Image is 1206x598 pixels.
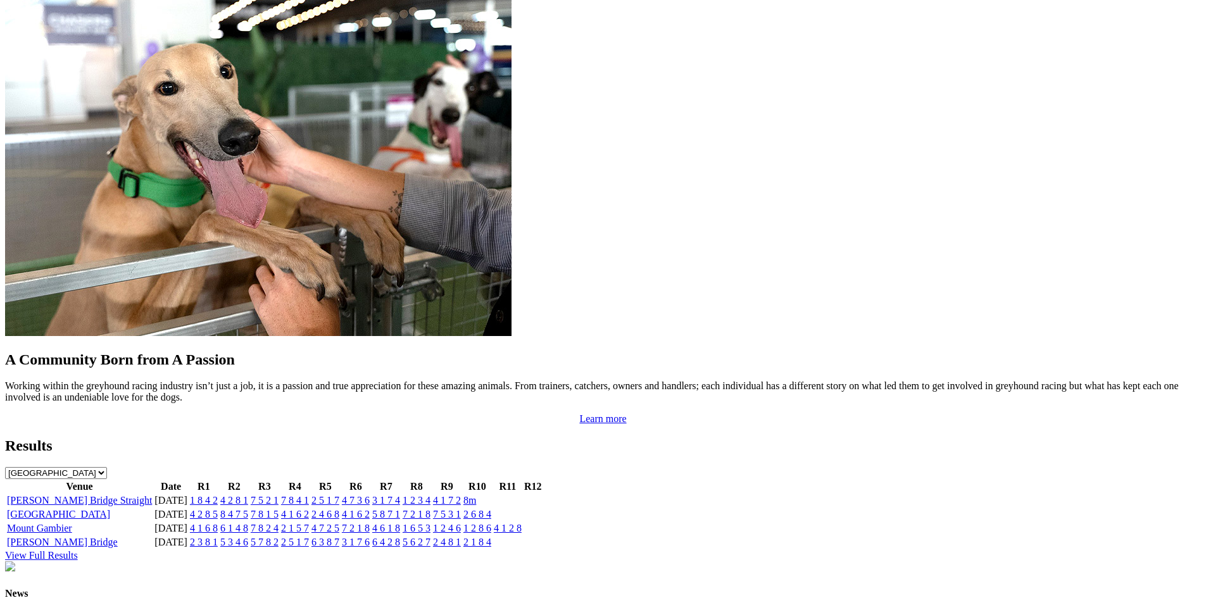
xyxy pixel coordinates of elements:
[220,537,248,547] a: 5 3 4 6
[463,537,491,547] a: 2 1 8 4
[7,523,72,533] a: Mount Gambier
[403,523,430,533] a: 1 6 5 3
[342,509,370,520] a: 4 1 6 2
[251,523,279,533] a: 7 8 2 4
[251,537,279,547] a: 5 7 8 2
[579,413,626,424] a: Learn more
[190,523,218,533] a: 4 1 6 8
[281,537,309,547] a: 2 5 1 7
[341,480,370,493] th: R6
[433,523,461,533] a: 1 2 4 6
[281,509,309,520] a: 4 1 6 2
[433,537,461,547] a: 2 4 8 1
[433,509,461,520] a: 7 5 3 1
[463,495,476,506] a: 8m
[6,480,153,493] th: Venue
[5,561,15,571] img: chasers_homepage.jpg
[493,480,522,493] th: R11
[524,480,543,493] th: R12
[372,509,400,520] a: 5 8 7 1
[154,494,188,507] td: [DATE]
[311,537,339,547] a: 6 3 8 7
[251,495,279,506] a: 7 5 2 1
[189,480,218,493] th: R1
[494,523,522,533] a: 4 1 2 8
[311,480,340,493] th: R5
[281,523,309,533] a: 2 1 5 7
[402,480,431,493] th: R8
[311,523,339,533] a: 4 7 2 5
[342,523,370,533] a: 7 2 1 8
[7,495,152,506] a: [PERSON_NAME] Bridge Straight
[463,480,492,493] th: R10
[190,509,218,520] a: 4 2 8 5
[154,508,188,521] td: [DATE]
[251,509,279,520] a: 7 8 1 5
[280,480,310,493] th: R4
[342,537,370,547] a: 3 1 7 6
[154,480,188,493] th: Date
[190,537,218,547] a: 2 3 8 1
[220,480,249,493] th: R2
[154,536,188,549] td: [DATE]
[372,495,400,506] a: 3 1 7 4
[433,495,461,506] a: 4 1 7 2
[154,522,188,535] td: [DATE]
[372,537,400,547] a: 6 4 2 8
[403,495,430,506] a: 1 2 3 4
[220,509,248,520] a: 8 4 7 5
[5,550,78,561] a: View Full Results
[403,537,430,547] a: 5 6 2 7
[220,523,248,533] a: 6 1 4 8
[190,495,218,506] a: 1 8 4 2
[311,509,339,520] a: 2 4 6 8
[342,495,370,506] a: 4 7 3 6
[403,509,430,520] a: 7 2 1 8
[7,509,110,520] a: [GEOGRAPHIC_DATA]
[432,480,462,493] th: R9
[311,495,339,506] a: 2 5 1 7
[372,523,400,533] a: 4 6 1 8
[463,509,491,520] a: 2 6 8 4
[5,437,1201,454] h2: Results
[250,480,279,493] th: R3
[372,480,401,493] th: R7
[463,523,491,533] a: 1 2 8 6
[5,380,1201,403] p: Working within the greyhound racing industry isn’t just a job, it is a passion and true appreciat...
[281,495,309,506] a: 7 8 4 1
[220,495,248,506] a: 4 2 8 1
[7,537,118,547] a: [PERSON_NAME] Bridge
[5,351,1201,368] h2: A Community Born from A Passion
